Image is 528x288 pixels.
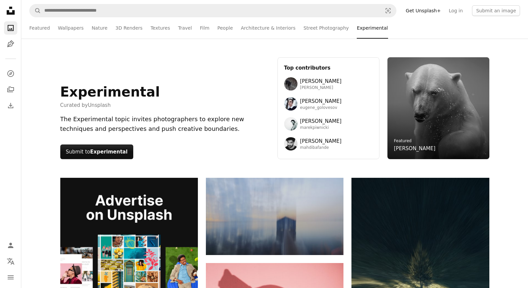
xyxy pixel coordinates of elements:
a: Illustrations [4,37,17,51]
a: Wallpapers [58,17,84,39]
span: eugene_golovesov [300,105,342,111]
a: Collections [4,83,17,96]
a: Get Unsplash+ [402,5,445,16]
h1: Experimental [60,84,160,100]
a: Log in / Sign up [4,239,17,252]
span: [PERSON_NAME] [300,117,342,125]
span: [PERSON_NAME] [300,85,342,91]
a: Architecture & Interiors [241,17,295,39]
a: People [218,17,233,39]
span: mahdibafande [300,145,342,150]
span: marekpiwnicki [300,125,342,131]
a: Photos [4,21,17,35]
a: Avatar of user Marek Piwnicki[PERSON_NAME]marekpiwnicki [284,117,373,131]
img: Avatar of user Marek Piwnicki [284,117,297,131]
a: Download History [4,99,17,112]
button: Submit toExperimental [60,144,133,159]
a: Travel [178,17,192,39]
a: Featured [29,17,50,39]
a: Unsplash [88,102,111,108]
a: Street Photography [303,17,349,39]
span: [PERSON_NAME] [300,77,342,85]
img: Avatar of user Wolfgang Hasselmann [284,77,297,91]
span: [PERSON_NAME] [300,137,342,145]
a: Textures [151,17,170,39]
img: Abstract building reflected in water at dusk [206,178,343,255]
span: Curated by [60,101,160,109]
span: [PERSON_NAME] [300,97,342,105]
a: [PERSON_NAME] [394,144,436,152]
button: Visual search [380,4,396,17]
h3: Top contributors [284,64,373,72]
a: Explore [4,67,17,80]
img: Avatar of user Mahdi Bafande [284,137,297,150]
a: Nature [92,17,107,39]
button: Menu [4,271,17,284]
form: Find visuals sitewide [29,4,396,17]
img: Avatar of user Eugene Golovesov [284,97,297,111]
a: Avatar of user Wolfgang Hasselmann[PERSON_NAME][PERSON_NAME] [284,77,373,91]
a: 3D Renders [116,17,143,39]
a: Abstract building reflected in water at dusk [206,213,343,219]
button: Submit an image [472,5,520,16]
button: Search Unsplash [30,4,41,17]
div: The Experimental topic invites photographers to explore new techniques and perspectives and push ... [60,115,269,134]
a: Avatar of user Eugene Golovesov[PERSON_NAME]eugene_golovesov [284,97,373,111]
a: Log in [445,5,467,16]
strong: Experimental [90,149,128,155]
a: Single tree in a field with light rays. [351,278,489,284]
a: Featured [394,139,412,143]
a: Avatar of user Mahdi Bafande[PERSON_NAME]mahdibafande [284,137,373,150]
a: Film [200,17,209,39]
button: Language [4,255,17,268]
